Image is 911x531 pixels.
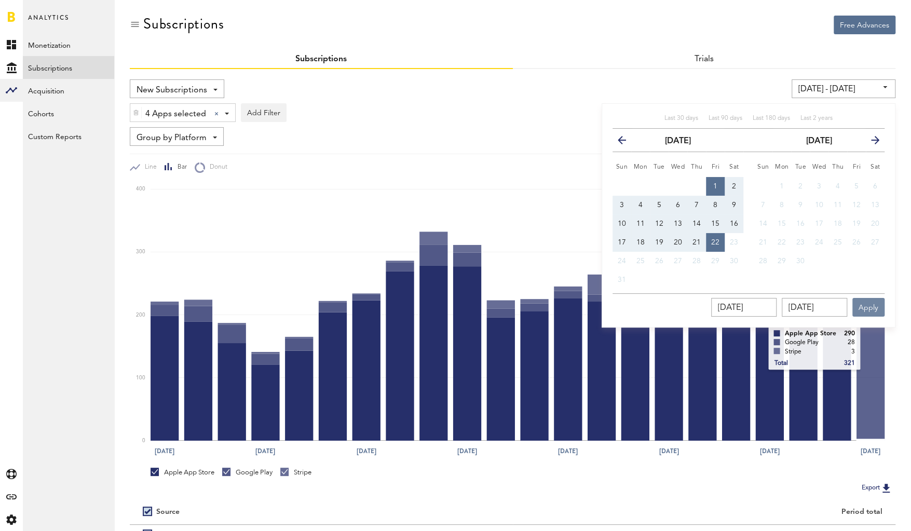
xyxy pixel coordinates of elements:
text: 0 [142,438,145,443]
a: Custom Reports [23,125,114,147]
span: 4 [638,201,643,209]
button: 11 [828,196,847,214]
button: 14 [687,214,706,233]
span: 24 [815,239,823,246]
button: 25 [631,252,650,270]
small: Sunday [616,164,628,170]
input: __/__/____ [782,298,847,317]
button: 15 [706,214,725,233]
a: Acquisition [23,79,114,102]
button: 1 [772,177,791,196]
span: 15 [778,220,786,227]
span: 27 [674,257,682,265]
button: 25 [828,233,847,252]
button: 15 [772,214,791,233]
button: 12 [650,214,669,233]
button: 16 [791,214,810,233]
div: Apple App Store [151,468,214,477]
span: Last 2 years [800,115,833,121]
button: 20 [669,233,687,252]
button: 5 [650,196,669,214]
span: 26 [852,239,861,246]
div: Google Play [222,468,273,477]
span: 20 [674,239,682,246]
small: Wednesday [812,164,826,170]
text: [DATE] [255,446,275,456]
span: 4 Apps selected [145,105,206,123]
small: Saturday [871,164,880,170]
span: 7 [761,201,765,209]
span: 9 [798,201,803,209]
small: Monday [634,164,648,170]
small: Sunday [757,164,769,170]
span: 19 [655,239,663,246]
span: 6 [873,183,877,190]
span: 12 [852,201,861,209]
input: __/__/____ [711,298,777,317]
text: [DATE] [558,446,578,456]
span: 22 [711,239,719,246]
small: Friday [711,164,719,170]
span: Last 30 days [664,115,698,121]
small: Tuesday [795,164,806,170]
span: 3 [620,201,624,209]
span: Last 90 days [709,115,742,121]
text: [DATE] [861,446,880,456]
button: 27 [866,233,885,252]
span: 2 [798,183,803,190]
button: 18 [631,233,650,252]
span: Last 180 days [753,115,790,121]
text: 400 [136,186,145,192]
button: 17 [810,214,828,233]
button: 26 [650,252,669,270]
span: 17 [618,239,626,246]
small: Wednesday [671,164,685,170]
button: Export [859,481,895,495]
span: Support [22,7,59,17]
span: 23 [730,239,738,246]
small: Tuesday [654,164,665,170]
button: Add Filter [241,103,287,122]
button: 9 [725,196,743,214]
span: 31 [618,276,626,283]
span: 27 [871,239,879,246]
span: Analytics [28,11,69,33]
button: 10 [810,196,828,214]
span: 8 [780,201,784,209]
button: 22 [706,233,725,252]
small: Monday [775,164,789,170]
span: Bar [173,163,187,172]
button: 30 [791,252,810,270]
button: 8 [772,196,791,214]
a: Cohorts [23,102,114,125]
span: 6 [676,201,680,209]
button: 12 [847,196,866,214]
small: Thursday [691,164,703,170]
span: 1 [713,183,717,190]
button: 7 [754,196,772,214]
small: Thursday [832,164,844,170]
span: 28 [692,257,701,265]
span: 21 [692,239,701,246]
button: 18 [828,214,847,233]
span: 23 [796,239,805,246]
button: 20 [866,214,885,233]
button: 14 [754,214,772,233]
text: [DATE] [457,446,477,456]
span: 13 [674,220,682,227]
button: 4 [828,177,847,196]
div: Source [156,508,180,516]
button: Apply [852,298,885,317]
button: Free Advances [834,16,895,34]
span: 10 [618,220,626,227]
button: 10 [613,214,631,233]
button: 21 [754,233,772,252]
button: 9 [791,196,810,214]
button: 27 [669,252,687,270]
button: 29 [772,252,791,270]
text: [DATE] [659,446,678,456]
span: 5 [854,183,859,190]
button: 8 [706,196,725,214]
button: 21 [687,233,706,252]
button: 17 [613,233,631,252]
